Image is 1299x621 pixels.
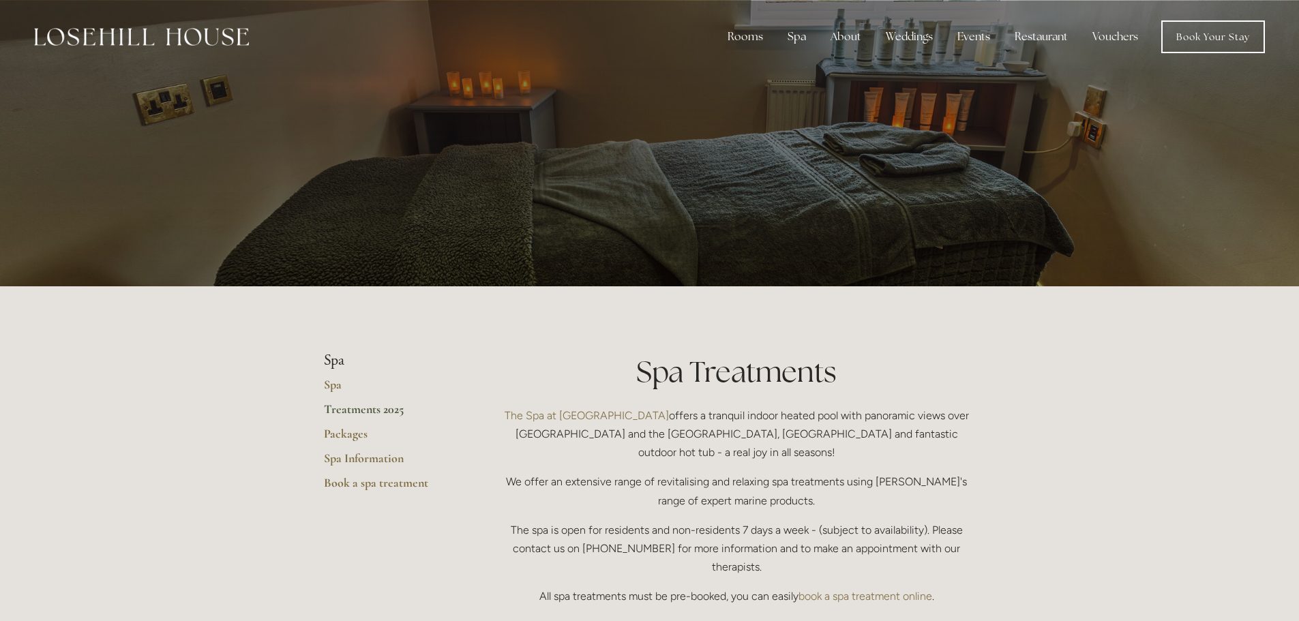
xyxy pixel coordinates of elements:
p: All spa treatments must be pre-booked, you can easily . [498,587,976,605]
div: Spa [777,23,817,50]
div: Events [946,23,1001,50]
a: Book Your Stay [1161,20,1265,53]
a: Vouchers [1081,23,1149,50]
h1: Spa Treatments [498,352,976,392]
div: About [820,23,872,50]
p: The spa is open for residents and non-residents 7 days a week - (subject to availability). Please... [498,521,976,577]
img: Losehill House [34,28,249,46]
a: Treatments 2025 [324,402,454,426]
a: Book a spa treatment [324,475,454,500]
li: Spa [324,352,454,369]
a: book a spa treatment online [798,590,932,603]
div: Weddings [875,23,944,50]
div: Rooms [717,23,774,50]
a: Packages [324,426,454,451]
p: offers a tranquil indoor heated pool with panoramic views over [GEOGRAPHIC_DATA] and the [GEOGRAP... [498,406,976,462]
a: Spa [324,377,454,402]
a: The Spa at [GEOGRAPHIC_DATA] [505,409,669,422]
p: We offer an extensive range of revitalising and relaxing spa treatments using [PERSON_NAME]'s ran... [498,472,976,509]
div: Restaurant [1004,23,1079,50]
a: Spa Information [324,451,454,475]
